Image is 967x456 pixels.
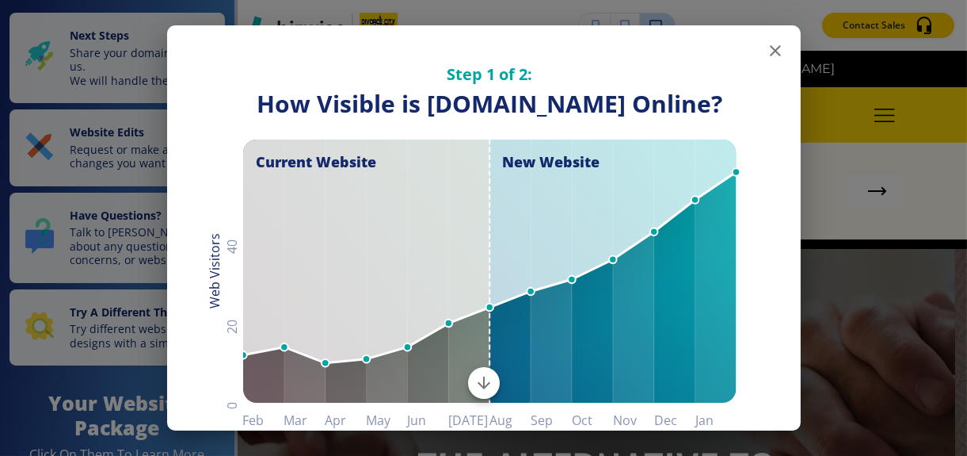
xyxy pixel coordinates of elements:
[326,409,367,431] h6: Apr
[408,409,449,431] h6: Jun
[243,409,284,431] h6: Feb
[490,409,531,431] h6: Aug
[696,409,737,431] h6: Jan
[367,409,408,431] h6: May
[449,409,490,431] h6: [DATE]
[284,409,326,431] h6: Mar
[468,367,500,399] button: Scroll to bottom
[531,409,573,431] h6: Sep
[614,409,655,431] h6: Nov
[655,409,696,431] h6: Dec
[573,409,614,431] h6: Oct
